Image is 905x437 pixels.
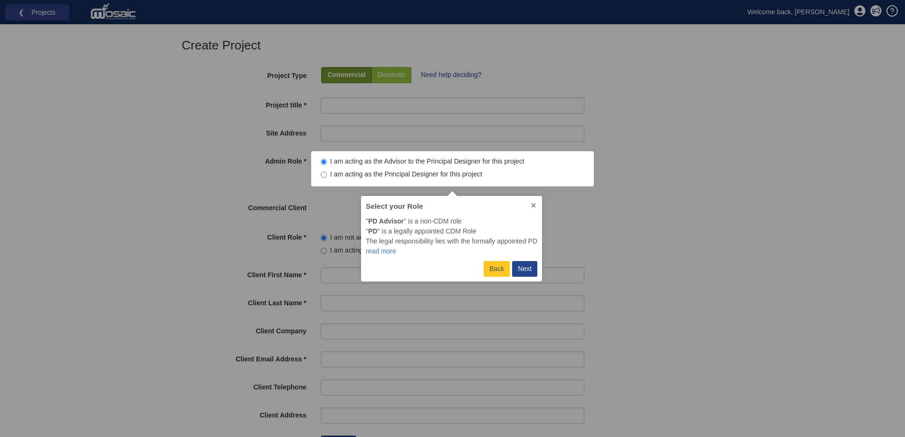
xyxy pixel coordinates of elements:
[321,233,455,243] label: I am not acting as the Client for the project
[182,204,307,230] label: Commercial Client
[321,248,327,254] input: I am acting as the Client for the project
[90,2,138,21] img: logo_white.png
[175,154,314,166] label: Admin Role
[182,39,261,52] h1: Create Project
[321,157,524,166] label: I am acting as the Advisor to the Principal Designer for this project
[865,394,898,430] iframe: Chat
[321,172,327,178] input: I am acting as the Principal Designer for this project
[175,323,314,336] label: Client Company
[741,5,857,19] a: Welcome back, [PERSON_NAME]
[175,230,314,243] label: Client Role
[321,170,482,179] label: I am acting as the Principal Designer for this project
[327,70,365,80] p: Commercial
[321,246,444,255] label: I am acting as the Client for the project
[175,295,314,308] label: Client Last Name
[421,67,482,80] a: Need help deciding?
[175,379,314,392] label: Client Telephone
[182,71,307,97] label: Project Type
[175,351,314,364] label: Client Email Address
[321,159,327,165] input: I am acting as the Advisor to the Principal Designer for this project
[321,235,327,241] input: I am not acting as the Client for the project
[175,408,314,420] label: Client Address
[175,267,314,280] label: Client First Name
[378,70,405,80] p: Domestic
[175,97,314,110] label: Project title
[11,6,63,19] a: ❮ Projects
[175,126,314,138] label: Site Address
